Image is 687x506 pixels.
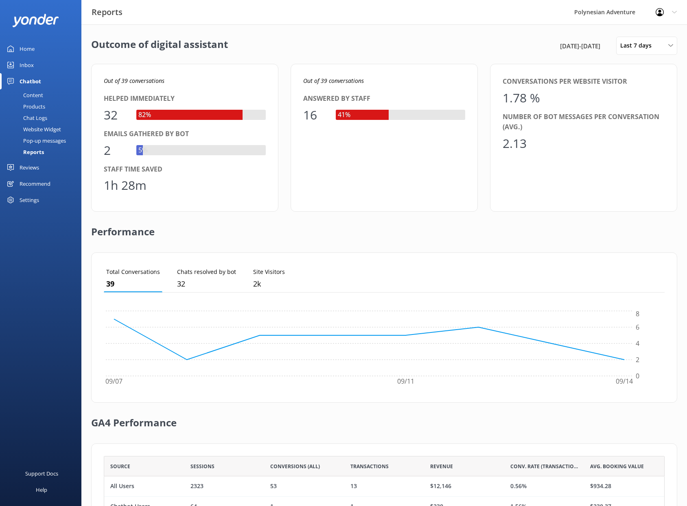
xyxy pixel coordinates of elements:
[270,463,320,470] span: Conversions (All)
[20,73,41,89] div: Chatbot
[104,476,665,497] div: row
[503,134,527,153] div: 2.13
[190,463,214,470] span: Sessions
[110,463,130,470] span: Source
[91,37,228,55] h2: Outcome of digital assistant
[510,463,578,470] span: Conv. Rate (Transactions)
[20,57,34,73] div: Inbox
[503,112,665,132] div: Number of bot messages per conversation (avg.)
[503,88,540,108] div: 1.78 %
[136,110,153,120] div: 82%
[5,89,43,101] div: Content
[25,465,58,482] div: Support Docs
[590,482,611,491] div: $934.28
[510,482,527,491] div: 0.56%
[92,6,123,19] h3: Reports
[106,267,160,276] p: Total Conversations
[5,112,47,124] div: Chat Logs
[105,377,123,386] tspan: 09/07
[177,267,236,276] p: Chats resolved by bot
[106,278,160,290] p: 39
[5,124,81,135] a: Website Widget
[253,267,285,276] p: Site Visitors
[36,482,47,498] div: Help
[104,176,147,195] div: 1h 28m
[12,14,59,27] img: yonder-white-logo.png
[636,323,639,332] tspan: 6
[20,41,35,57] div: Home
[104,105,128,125] div: 32
[5,135,81,146] a: Pop-up messages
[177,278,236,290] p: 32
[5,101,45,112] div: Products
[397,377,414,386] tspan: 09/11
[20,176,50,192] div: Recommend
[5,112,81,124] a: Chat Logs
[104,129,266,139] div: Emails gathered by bot
[350,463,389,470] span: Transactions
[303,77,364,85] i: Out of 39 conversations
[5,89,81,101] a: Content
[503,76,665,87] div: Conversations per website visitor
[636,339,639,348] tspan: 4
[303,105,328,125] div: 16
[270,482,277,491] div: 53
[20,192,39,208] div: Settings
[5,101,81,112] a: Products
[636,310,639,319] tspan: 8
[20,159,39,176] div: Reviews
[5,146,81,158] a: Reports
[560,41,600,51] span: [DATE] - [DATE]
[5,124,61,135] div: Website Widget
[104,77,164,85] i: Out of 39 conversations
[104,93,266,104] div: Helped immediately
[104,164,266,175] div: Staff time saved
[636,371,639,380] tspan: 0
[5,135,66,146] div: Pop-up messages
[104,141,128,160] div: 2
[336,110,352,120] div: 41%
[430,463,453,470] span: Revenue
[110,482,134,491] div: All Users
[190,482,203,491] div: 2323
[253,278,285,290] p: 2,186
[616,377,633,386] tspan: 09/14
[350,482,357,491] div: 13
[5,146,44,158] div: Reports
[590,463,644,470] span: Avg. Booking Value
[636,355,639,364] tspan: 2
[620,41,656,50] span: Last 7 days
[430,482,451,491] div: $12,146
[91,212,155,244] h2: Performance
[136,145,149,156] div: 5%
[91,403,177,435] h2: GA4 Performance
[303,93,465,104] div: Answered by staff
